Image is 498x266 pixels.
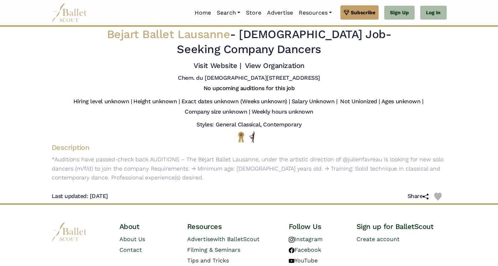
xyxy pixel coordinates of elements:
[384,6,415,20] a: Sign Up
[356,222,447,231] h4: Sign up for BalletScout
[264,5,296,20] a: Advertise
[252,108,313,116] h5: Weekly hours unknown
[340,5,379,20] a: Subscribe
[194,61,241,70] a: Visit Website |
[289,257,318,264] a: YouTube
[178,74,320,82] h5: Chem. du [DEMOGRAPHIC_DATA][STREET_ADDRESS]
[237,131,246,142] img: National
[52,222,87,241] img: logo
[204,85,295,92] h5: No upcoming auditions for this job
[296,5,335,20] a: Resources
[289,258,294,264] img: youtube logo
[196,121,301,129] h5: Styles: General Classical, Contemporary
[119,236,145,242] a: About Us
[289,246,321,253] a: Facebook
[181,98,290,105] h5: Exact dates unknown (Weeks unknown) |
[407,193,434,200] h5: Share
[245,61,304,70] a: View Organization
[119,222,176,231] h4: About
[292,98,337,105] h5: Salary Unknown |
[46,155,452,182] p: *Auditions have passed-check back AUDITIONS – The Béjart Ballet Lausanne, under the artistic dire...
[289,237,294,242] img: instagram logo
[344,9,349,16] img: gem.svg
[187,236,260,242] a: Advertisewith BalletScout
[351,9,375,16] span: Subscribe
[381,98,423,105] h5: Ages unknown |
[213,236,260,242] span: with BalletScout
[187,222,277,231] h4: Resources
[46,143,452,152] h4: Description
[356,236,400,242] a: Create account
[420,6,446,20] a: Log In
[340,98,380,105] h5: Not Unionized |
[289,247,294,253] img: facebook logo
[239,27,385,41] span: [DEMOGRAPHIC_DATA] Job
[289,236,323,242] a: Instagram
[214,5,243,20] a: Search
[187,246,240,253] a: Filming & Seminars
[119,246,142,253] a: Contact
[289,222,345,231] h4: Follow Us
[192,5,214,20] a: Home
[107,27,230,41] span: Bejart Ballet Lausanne
[85,27,412,57] h2: - - Seeking Company Dancers
[249,131,255,143] img: All
[133,98,180,105] h5: Height unknown |
[243,5,264,20] a: Store
[185,108,250,116] h5: Company size unknown |
[434,193,442,200] img: Heart
[187,257,229,264] a: Tips and Tricks
[73,98,132,105] h5: Hiring level unknown |
[52,193,108,200] h5: Last updated: [DATE]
